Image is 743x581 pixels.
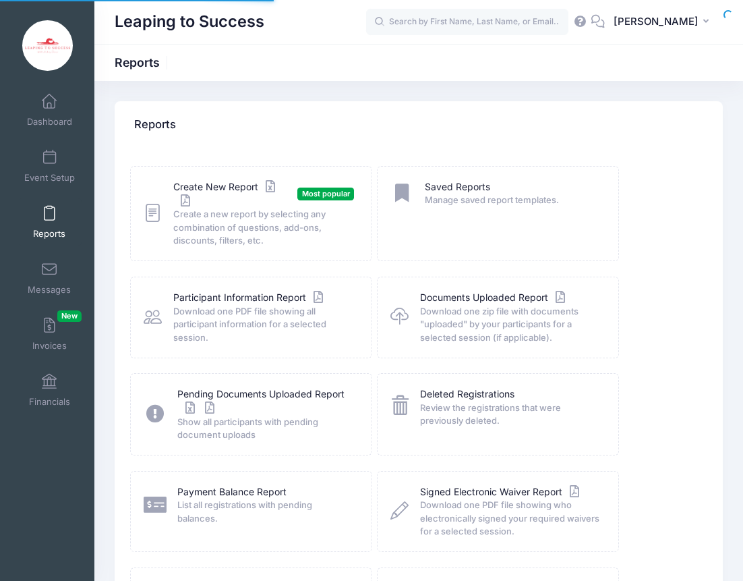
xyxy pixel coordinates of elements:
h4: Reports [134,106,176,144]
span: Financials [29,396,70,408]
a: Event Setup [18,142,82,190]
a: Saved Reports [425,180,490,194]
span: Most popular [297,188,354,200]
button: [PERSON_NAME] [605,7,723,38]
a: Participant Information Report [173,291,326,305]
span: Show all participants with pending document uploads [177,416,354,442]
img: Leaping to Success [22,20,73,71]
span: Review the registrations that were previously deleted. [420,402,601,428]
a: Deleted Registrations [420,387,514,402]
a: Pending Documents Uploaded Report [177,387,354,416]
span: Download one PDF file showing all participant information for a selected session. [173,305,355,345]
a: Documents Uploaded Report [420,291,568,305]
h1: Reports [115,55,171,70]
span: New [57,310,82,322]
input: Search by First Name, Last Name, or Email... [366,9,568,36]
a: Signed Electronic Waiver Report [420,485,583,499]
h1: Leaping to Success [115,7,264,38]
span: Create a new report by selecting any combination of questions, add-ons, discounts, filters, etc. [173,208,355,248]
span: List all registrations with pending balances. [177,499,354,525]
a: Create New Report [173,180,291,209]
span: Dashboard [27,116,72,128]
a: Messages [18,254,82,302]
span: [PERSON_NAME] [614,14,699,29]
a: InvoicesNew [18,310,82,358]
span: Download one PDF file showing who electronically signed your required waivers for a selected sess... [420,499,601,538]
a: Payment Balance Report [177,485,287,499]
a: Dashboard [18,86,82,134]
span: Manage saved report templates. [425,194,601,207]
span: Event Setup [24,172,75,184]
span: Reports [33,228,65,240]
a: Financials [18,366,82,414]
span: Invoices [32,340,67,352]
a: Reports [18,198,82,246]
span: Messages [28,284,71,296]
span: Download one zip file with documents "uploaded" by your participants for a selected session (if a... [420,305,601,345]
